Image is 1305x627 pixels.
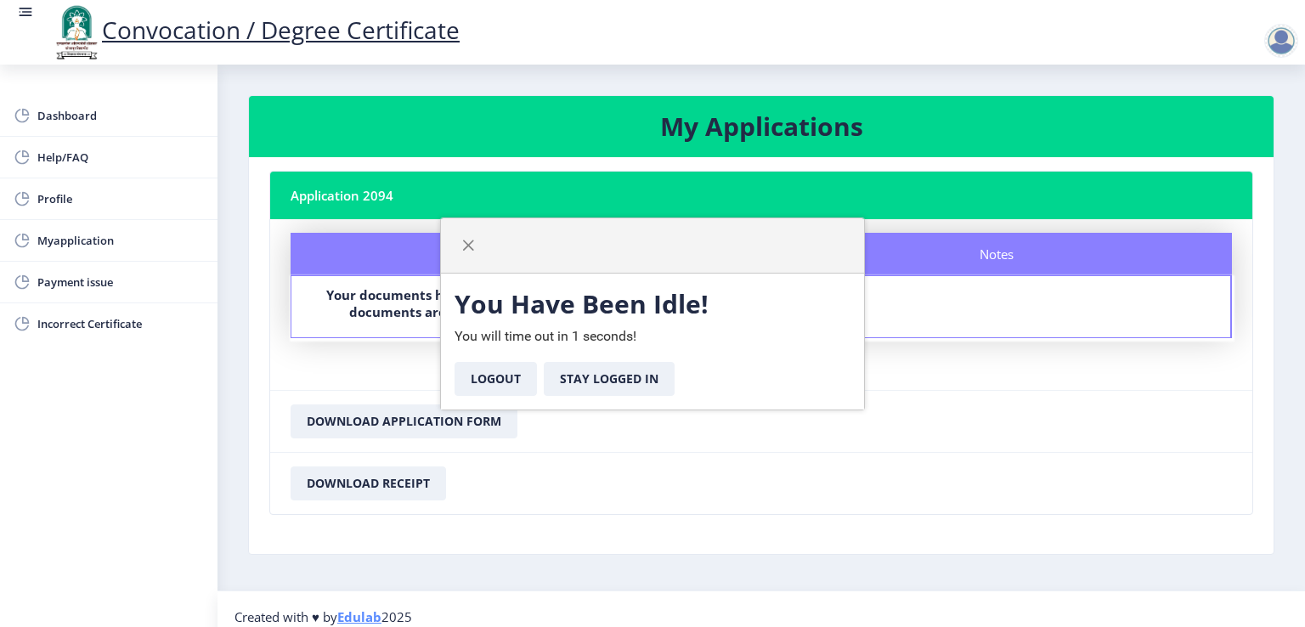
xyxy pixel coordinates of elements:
[37,189,204,209] span: Profile
[269,110,1253,144] h3: My Applications
[441,274,864,410] div: You will time out in 1 seconds!
[455,362,537,396] button: Logout
[51,14,460,46] a: Convocation / Degree Certificate
[234,608,412,625] span: Created with ♥ by 2025
[761,233,1232,275] div: Notes
[37,272,204,292] span: Payment issue
[544,362,675,396] button: Stay Logged In
[37,313,204,334] span: Incorrect Certificate
[270,172,1252,219] nb-card-header: Application 2094
[326,286,726,320] b: Your documents have been approved by the department. The documents are now in queue for being dig...
[455,287,850,321] h3: You Have Been Idle!
[37,230,204,251] span: Myapplication
[51,3,102,61] img: logo
[291,466,446,500] button: Download Receipt
[37,147,204,167] span: Help/FAQ
[37,105,204,126] span: Dashboard
[291,404,517,438] button: Download Application Form
[337,608,381,625] a: Edulab
[291,233,761,275] div: Status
